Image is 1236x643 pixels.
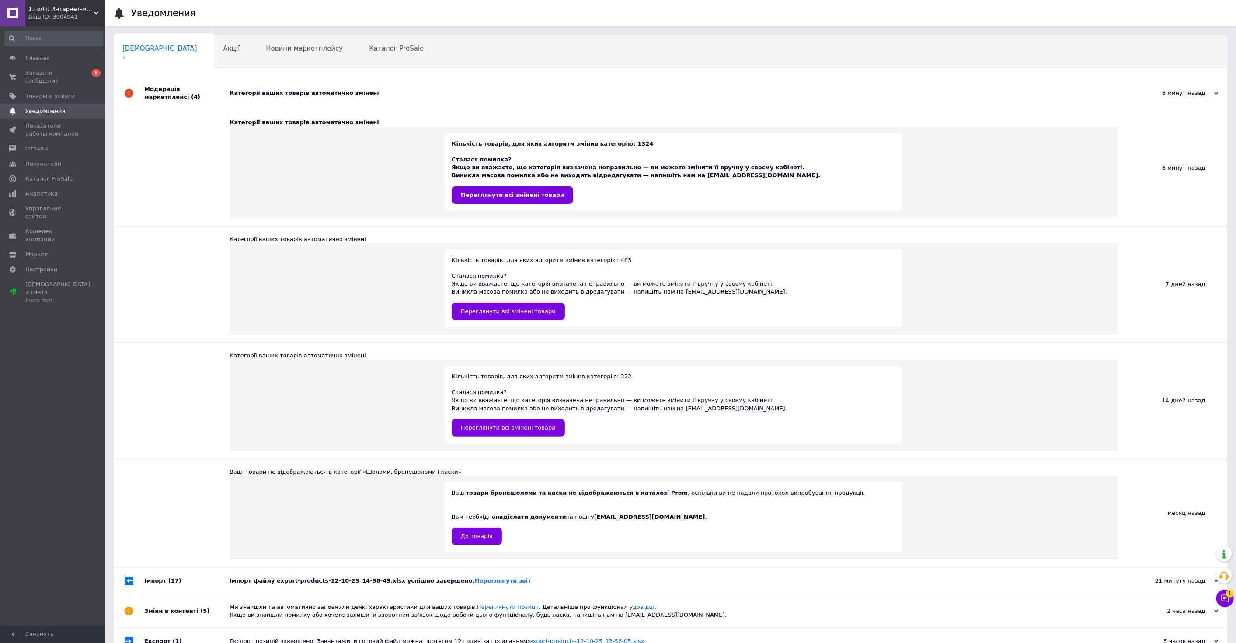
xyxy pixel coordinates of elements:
[230,89,1131,97] div: Категорії ваших товарів автоматично змінені
[461,533,493,539] span: До товарів
[122,45,197,52] span: [DEMOGRAPHIC_DATA]
[633,604,655,610] a: довідці
[1118,227,1227,342] div: 7 дней назад
[25,266,57,273] span: Настройки
[1131,607,1219,615] div: 2 часа назад
[461,308,556,315] span: Переглянути всі змінені товари
[200,608,209,614] span: (5)
[28,5,94,13] span: 1.ForFit Интернет-магазин спортивных товаров
[230,235,1118,243] div: Категорії ваших товарів автоматично змінені
[25,205,81,220] span: Управление сайтом
[1131,577,1219,585] div: 21 минуту назад
[223,45,240,52] span: Акції
[144,594,230,628] div: Зміни в контенті
[461,424,556,431] span: Переглянути всі змінені товари
[25,122,81,138] span: Показатели работы компании
[28,13,105,21] div: Ваш ID: 3904941
[168,577,181,584] span: (17)
[1118,110,1227,226] div: 6 минут назад
[452,419,565,437] a: Переглянути всі змінені товари
[230,468,1118,476] div: Ваші товари не відображаються в категорії «Шоломи, бронешоломи і каски»
[452,373,896,437] div: Кількість товарів, для яких алгоритм змінив категорію: 322 Cталася помилка? Якщо ви вважаєте, що ...
[1118,343,1227,459] div: 14 дней назад
[92,69,101,77] span: 5
[25,190,58,198] span: Аналитика
[452,256,896,320] div: Кількість товарів, для яких алгоритм змінив категорію: 483 Cталася помилка? Якщо ви вважаєте, що ...
[369,45,424,52] span: Каталог ProSale
[452,489,896,497] div: Ваші , оскільки ви не надали протокол випробування продукції.
[25,92,75,100] span: Товары и услуги
[461,192,564,198] span: Переглянути всі змінені товари
[25,107,65,115] span: Уведомления
[25,280,90,304] span: [DEMOGRAPHIC_DATA] и счета
[1118,459,1227,567] div: месяц назад
[452,497,896,521] div: Вам необхідно на пошту .
[230,603,1131,619] div: Ми знайшли та автоматично заповнили деякі характеристики для ваших товарів. . Детальніше про функ...
[25,175,73,183] span: Каталог ProSale
[452,140,896,204] div: Кількість товарів, для яких алгоритм змінив категорію: 1324 Cталася помилка? Якщо ви вважаєте, що...
[230,352,1118,360] div: Категорії ваших товарів автоматично змінені
[25,227,81,243] span: Кошелек компании
[1131,89,1219,97] div: 6 минут назад
[466,489,688,496] b: товари бронешоломи та каски не відображаються в каталозі Prom
[452,528,502,545] a: До товарів
[25,69,81,85] span: Заказы и сообщения
[475,577,531,584] a: Переглянути звіт
[477,604,539,610] a: Переглянути позиції
[452,186,573,204] a: Переглянути всі змінені товари
[25,54,50,62] span: Главная
[495,514,566,520] b: надіслати документи
[266,45,343,52] span: Новини маркетплейсу
[1216,590,1234,607] button: Чат с покупателем1
[594,514,705,520] b: [EMAIL_ADDRESS][DOMAIN_NAME]
[122,54,197,61] span: 2
[4,31,103,46] input: Поиск
[25,297,90,304] div: Prom топ
[25,145,49,153] span: Отзывы
[131,8,196,18] h1: Уведомления
[144,77,230,110] div: Модерація маркетплейсі
[230,119,1118,126] div: Категорії ваших товарів автоматично змінені
[452,303,565,320] a: Переглянути всі змінені товари
[144,568,230,594] div: Імпорт
[25,251,48,259] span: Маркет
[1226,590,1234,598] span: 1
[191,94,200,100] span: (4)
[25,160,61,168] span: Покупатели
[230,577,1131,585] div: Імпорт файлу export-products-12-10-25_14-58-49.xlsx успішно завершено.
